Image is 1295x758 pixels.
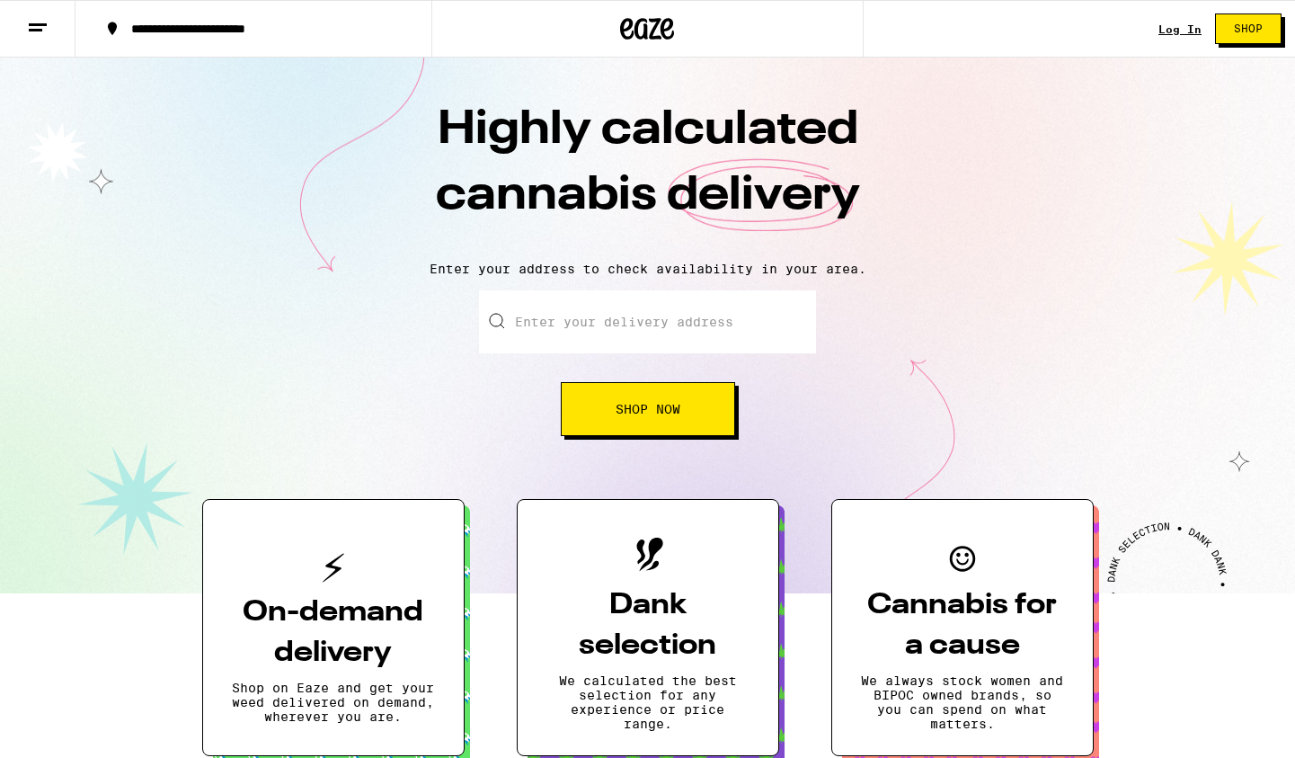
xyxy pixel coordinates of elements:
[546,585,750,666] h3: Dank selection
[1202,13,1295,44] a: Shop
[1215,13,1282,44] button: Shop
[616,403,680,415] span: Shop Now
[333,98,962,247] h1: Highly calculated cannabis delivery
[861,585,1064,666] h3: Cannabis for a cause
[1158,23,1202,35] a: Log In
[861,673,1064,731] p: We always stock women and BIPOC owned brands, so you can spend on what matters.
[232,593,435,673] h3: On-demand delivery
[202,499,465,756] button: On-demand deliveryShop on Eaze and get your weed delivered on demand, wherever you are.
[546,673,750,731] p: We calculated the best selection for any experience or price range.
[232,681,435,724] p: Shop on Eaze and get your weed delivered on demand, wherever you are.
[517,499,779,756] button: Dank selectionWe calculated the best selection for any experience or price range.
[561,382,735,436] button: Shop Now
[18,262,1277,276] p: Enter your address to check availability in your area.
[479,290,816,353] input: Enter your delivery address
[831,499,1094,756] button: Cannabis for a causeWe always stock women and BIPOC owned brands, so you can spend on what matters.
[1234,23,1263,34] span: Shop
